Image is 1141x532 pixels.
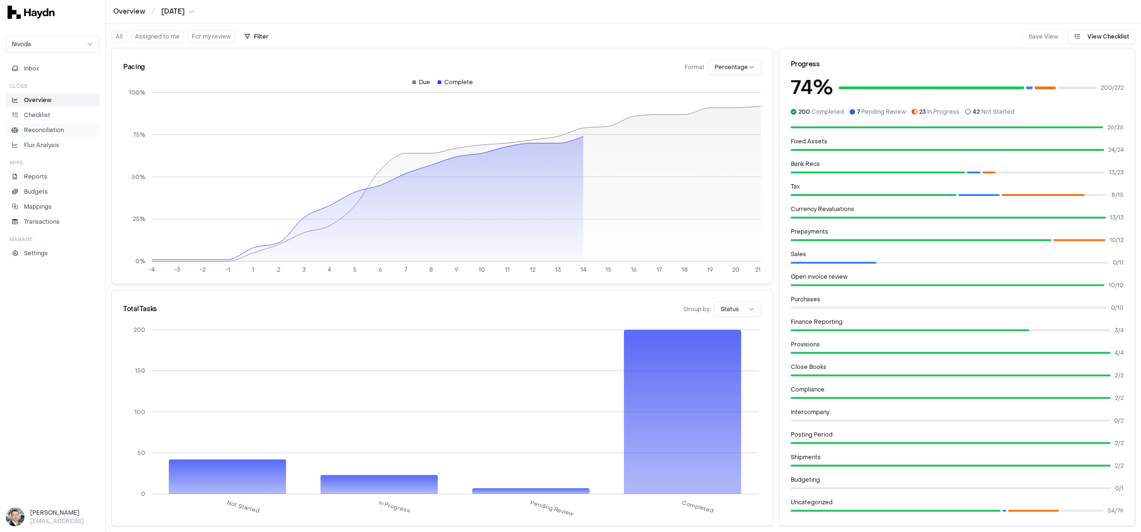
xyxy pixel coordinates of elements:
span: In Progress [920,108,960,116]
span: 3 / 4 [1115,327,1124,334]
span: 26 / 26 [1107,124,1124,131]
tspan: -1 [225,266,230,274]
p: Open invoice review [791,273,1124,281]
p: Budgets [24,188,48,196]
tspan: 10 [479,266,485,274]
button: All [111,31,127,43]
tspan: 20 [732,266,740,274]
tspan: 0 [141,490,145,498]
p: Provisions [791,341,1124,348]
tspan: 75% [133,131,145,139]
img: Ole Heine [6,508,24,526]
span: 10 / 12 [1110,236,1124,244]
tspan: 0% [135,258,145,265]
span: Format [685,63,705,71]
tspan: 200 [134,326,145,334]
a: Budgets [6,185,100,198]
tspan: -3 [174,266,180,274]
tspan: 150 [135,368,145,375]
img: svg+xml,%3c [8,6,55,19]
h3: Apps [9,159,24,166]
tspan: 4 [328,266,331,274]
tspan: 18 [682,266,688,274]
tspan: -4 [149,266,155,274]
a: Flux Analysis [6,139,100,152]
tspan: Completed [681,499,715,515]
tspan: 12 [530,266,535,274]
span: 200 / 272 [1101,84,1124,92]
a: Overview [6,94,100,107]
span: 0 / 2 [1114,417,1124,424]
button: Filter [239,29,274,44]
button: Inbox [6,62,100,75]
tspan: 50% [132,173,145,181]
span: Pending Review [857,108,906,116]
a: Reconciliation [6,124,100,137]
tspan: 25% [133,216,145,223]
a: Reports [6,170,100,183]
tspan: 19 [707,266,713,274]
p: Compliance [791,386,1124,393]
tspan: Pending Review [530,499,575,518]
p: Reports [24,172,47,181]
tspan: -2 [199,266,205,274]
span: 0 / 1 [1115,485,1124,492]
span: 23 [920,108,926,116]
span: Not Started [973,108,1015,116]
div: Progress [791,60,1124,69]
a: Mappings [6,200,100,213]
span: Group by: [684,305,711,313]
span: 8 / 15 [1111,191,1124,199]
p: Intercompany [791,408,1124,416]
p: Uncategorized [791,499,1124,506]
tspan: 15 [606,266,612,274]
p: Prepayments [791,228,1124,235]
tspan: 100% [129,89,145,96]
span: 2 / 2 [1115,394,1124,402]
p: Flux Analysis [24,141,59,149]
nav: breadcrumb [113,7,194,16]
a: Settings [6,247,100,260]
tspan: 17 [657,266,662,274]
tspan: 11 [505,266,510,274]
span: 2 / 2 [1115,462,1124,469]
span: [DATE] [161,7,185,16]
span: / [150,7,157,16]
span: 0 / 10 [1111,304,1124,312]
div: Total Tasks [123,305,157,314]
p: Fixed Assets [791,138,1124,145]
tspan: 16 [631,266,637,274]
button: Assigned to me [131,31,184,43]
tspan: 14 [581,266,586,274]
span: 2 / 2 [1115,372,1124,379]
tspan: 5 [353,266,357,274]
tspan: 1 [252,266,254,274]
span: 4 / 4 [1115,349,1124,357]
span: 13 / 23 [1109,169,1124,176]
span: 2 / 2 [1115,439,1124,447]
p: Sales [791,250,1124,258]
p: Shipments [791,454,1124,461]
p: Bank Recs [791,160,1124,168]
a: Transactions [6,215,100,228]
p: Purchases [791,296,1124,303]
span: 10 / 10 [1109,282,1124,289]
div: Complete [438,78,473,86]
h3: Close [9,83,28,90]
tspan: 50 [137,449,145,457]
div: Pacing [123,63,145,72]
p: Posting Period [791,431,1124,438]
p: Close Books [791,363,1124,371]
p: Checklist [24,111,50,119]
h3: 74 % [791,73,833,102]
p: Tax [791,183,1124,190]
span: 13 / 13 [1110,214,1124,221]
span: 0 / 11 [1113,259,1124,266]
span: 200 [798,108,810,116]
span: 7 [857,108,860,116]
p: Mappings [24,203,52,211]
p: [EMAIL_ADDRESS] [30,517,100,525]
p: Transactions [24,218,60,226]
span: 42 [973,108,980,116]
a: Checklist [6,109,100,122]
